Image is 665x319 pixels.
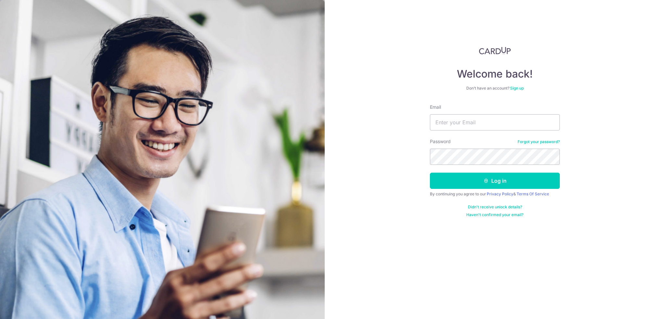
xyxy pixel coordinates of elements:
[430,104,441,110] label: Email
[430,173,560,189] button: Log in
[468,204,522,210] a: Didn't receive unlock details?
[466,212,523,217] a: Haven't confirmed your email?
[510,86,524,91] a: Sign up
[430,86,560,91] div: Don’t have an account?
[517,191,549,196] a: Terms Of Service
[518,139,560,144] a: Forgot your password?
[487,191,513,196] a: Privacy Policy
[430,67,560,80] h4: Welcome back!
[430,114,560,130] input: Enter your Email
[479,47,511,55] img: CardUp Logo
[430,138,451,145] label: Password
[430,191,560,197] div: By continuing you agree to our &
